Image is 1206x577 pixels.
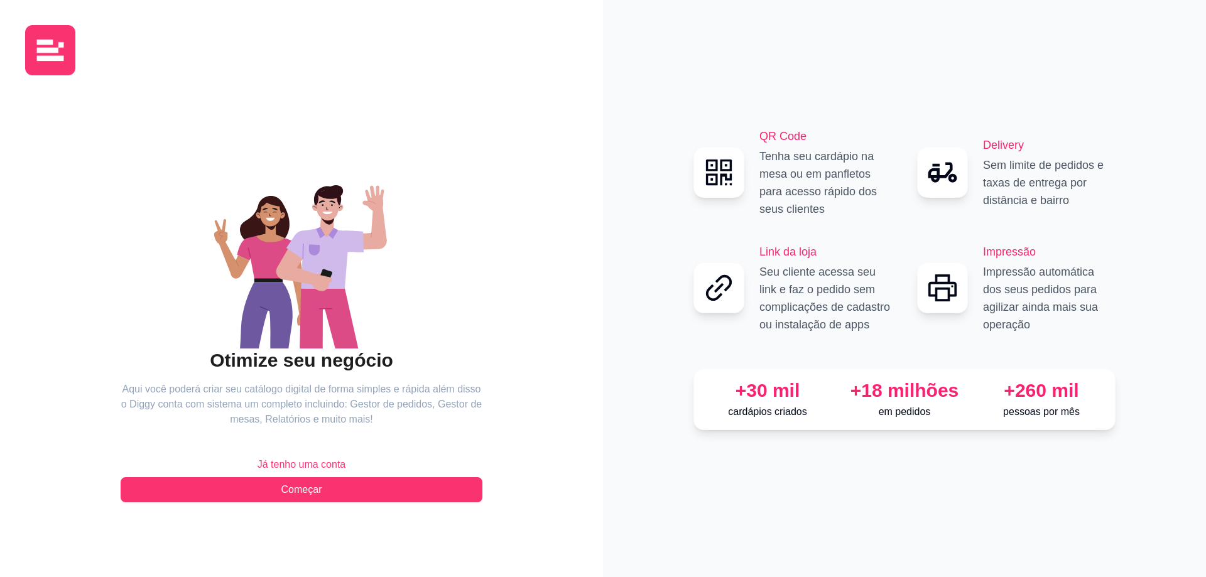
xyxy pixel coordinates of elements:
[841,379,968,402] div: +18 milhões
[121,477,482,502] button: Começar
[121,348,482,372] h2: Otimize seu negócio
[704,404,831,419] p: cardápios criados
[983,136,1116,154] h2: Delivery
[704,379,831,402] div: +30 mil
[983,243,1116,261] h2: Impressão
[258,457,346,472] span: Já tenho uma conta
[759,263,892,333] p: Seu cliente acessa seu link e faz o pedido sem complicações de cadastro ou instalação de apps
[121,452,482,477] button: Já tenho uma conta
[281,482,322,497] span: Começar
[978,379,1105,402] div: +260 mil
[759,243,892,261] h2: Link da loja
[121,382,482,427] article: Aqui você poderá criar seu catálogo digital de forma simples e rápida além disso o Diggy conta co...
[983,156,1116,209] p: Sem limite de pedidos e taxas de entrega por distância e bairro
[759,127,892,145] h2: QR Code
[983,263,1116,333] p: Impressão automática dos seus pedidos para agilizar ainda mais sua operação
[759,148,892,218] p: Tenha seu cardápio na mesa ou em panfletos para acesso rápido dos seus clientes
[978,404,1105,419] p: pessoas por mês
[25,25,75,75] img: logo
[841,404,968,419] p: em pedidos
[121,160,482,348] div: animation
